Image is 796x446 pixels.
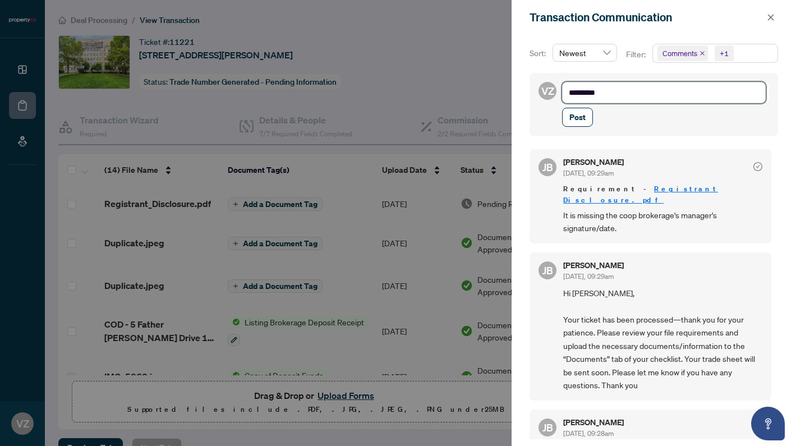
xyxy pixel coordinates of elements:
[542,263,553,278] span: JB
[542,159,553,175] span: JB
[562,108,593,127] button: Post
[662,48,697,59] span: Comments
[559,44,610,61] span: Newest
[530,9,763,26] div: Transaction Communication
[720,48,729,59] div: +1
[563,287,762,392] span: Hi [PERSON_NAME], Your ticket has been processed—thank you for your patience. Please review your ...
[563,158,624,166] h5: [PERSON_NAME]
[751,407,785,440] button: Open asap
[530,47,548,59] p: Sort:
[563,272,614,281] span: [DATE], 09:29am
[563,183,762,206] span: Requirement -
[563,169,614,177] span: [DATE], 09:29am
[563,429,614,438] span: [DATE], 09:28am
[767,13,775,21] span: close
[542,420,553,435] span: JB
[700,50,705,56] span: close
[657,45,708,61] span: Comments
[563,419,624,426] h5: [PERSON_NAME]
[541,83,554,99] span: VZ
[569,108,586,126] span: Post
[626,48,647,61] p: Filter:
[563,261,624,269] h5: [PERSON_NAME]
[563,209,762,235] span: It is missing the coop brokerage's manager's signature/date.
[753,162,762,171] span: check-circle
